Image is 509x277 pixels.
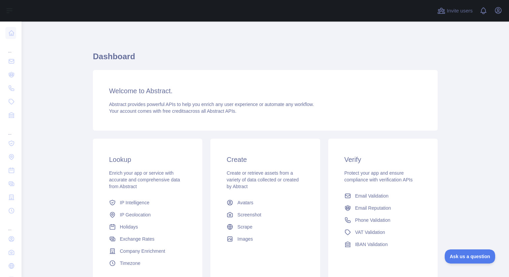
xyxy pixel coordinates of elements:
[342,238,424,250] a: IBAN Validation
[355,193,388,199] span: Email Validation
[237,199,253,206] span: Avatars
[5,40,16,54] div: ...
[109,108,236,114] span: Your account comes with across all Abstract APIs.
[93,51,438,67] h1: Dashboard
[224,221,306,233] a: Scrape
[342,202,424,214] a: Email Reputation
[227,155,304,164] h3: Create
[355,241,388,248] span: IBAN Validation
[106,245,189,257] a: Company Enrichment
[120,260,140,267] span: Timezone
[120,211,151,218] span: IP Geolocation
[355,205,391,211] span: Email Reputation
[109,155,186,164] h3: Lookup
[224,197,306,209] a: Avatars
[106,257,189,269] a: Timezone
[342,214,424,226] a: Phone Validation
[344,170,413,182] span: Protect your app and ensure compliance with verification APIs
[224,233,306,245] a: Images
[120,199,149,206] span: IP Intelligence
[355,217,391,223] span: Phone Validation
[355,229,385,236] span: VAT Validation
[120,223,138,230] span: Holidays
[237,236,253,242] span: Images
[237,223,252,230] span: Scrape
[109,170,180,189] span: Enrich your app or service with accurate and comprehensive data from Abstract
[436,5,474,16] button: Invite users
[109,86,421,96] h3: Welcome to Abstract.
[120,236,155,242] span: Exchange Rates
[106,197,189,209] a: IP Intelligence
[447,7,473,15] span: Invite users
[109,102,314,107] span: Abstract provides powerful APIs to help you enrich any user experience or automate any workflow.
[163,108,186,114] span: free credits
[106,209,189,221] a: IP Geolocation
[106,233,189,245] a: Exchange Rates
[342,226,424,238] a: VAT Validation
[5,218,16,232] div: ...
[237,211,261,218] span: Screenshot
[120,248,165,254] span: Company Enrichment
[445,249,496,264] iframe: Toggle Customer Support
[227,170,299,189] span: Create or retrieve assets from a variety of data collected or created by Abtract
[224,209,306,221] a: Screenshot
[344,155,421,164] h3: Verify
[106,221,189,233] a: Holidays
[5,123,16,136] div: ...
[342,190,424,202] a: Email Validation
